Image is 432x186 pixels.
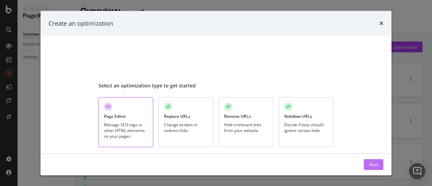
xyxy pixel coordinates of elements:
[224,113,251,119] div: Remove URLs
[379,19,383,28] div: times
[224,122,268,133] div: Hide irrelevant links from your website
[409,163,425,179] div: Open Intercom Messenger
[164,113,190,119] div: Replace URLs
[104,113,126,119] div: Page Editor
[49,19,113,28] div: Create an optimization
[369,161,378,167] div: Next
[164,122,208,133] div: Change broken or redirect links
[284,122,328,133] div: Decide if bots should ignore certain links
[99,82,333,89] div: Select an optimization type to get started
[284,113,312,119] div: Nofollow URLs
[104,122,148,139] div: Manage SEO tags or other HTML elements on your pages
[40,11,391,175] div: modal
[364,159,383,170] button: Next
